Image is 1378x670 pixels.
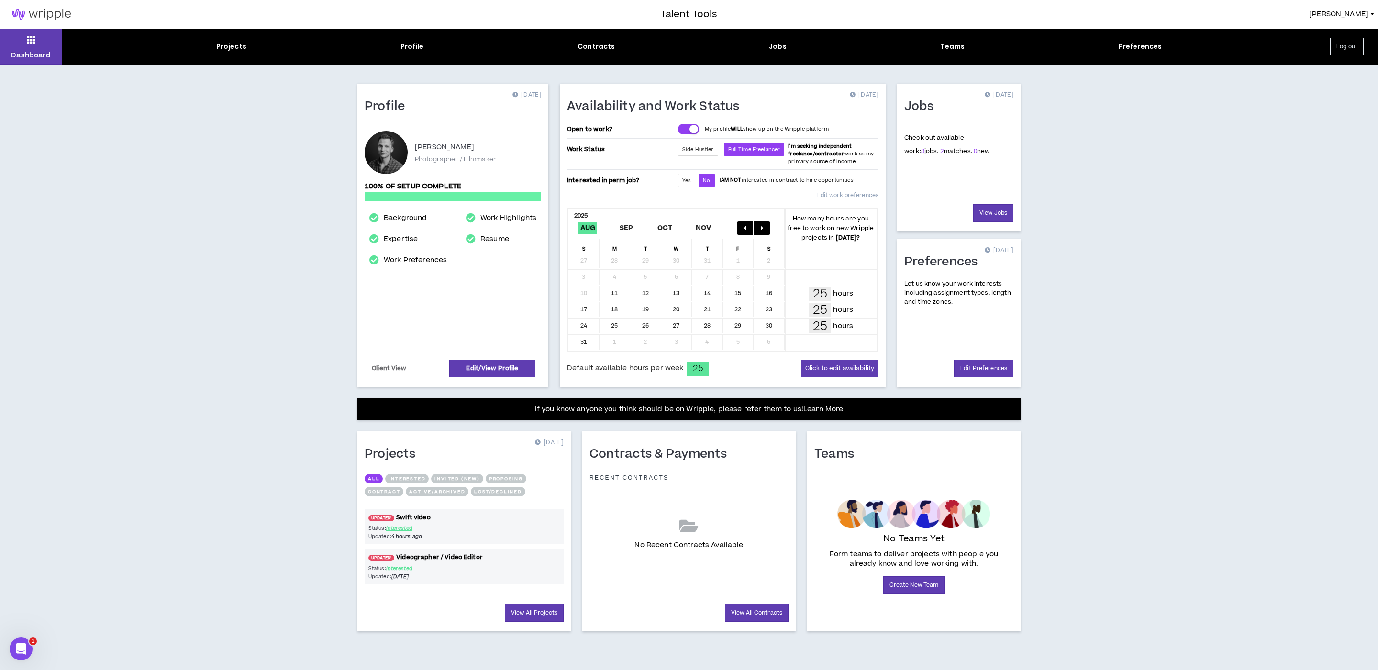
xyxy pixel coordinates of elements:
[480,212,536,224] a: Work Highlights
[850,90,878,100] p: [DATE]
[384,233,418,245] a: Expertise
[630,239,661,253] div: T
[391,573,409,580] i: [DATE]
[682,146,714,153] span: Side Hustler
[725,604,789,622] a: View All Contracts
[788,143,852,157] b: I'm seeking independent freelance/contractor
[660,7,717,22] h3: Talent Tools
[985,90,1013,100] p: [DATE]
[973,204,1013,222] a: View Jobs
[904,279,1013,307] p: Let us know your work interests including assignment types, length and time zones.
[386,565,412,572] span: Interested
[574,211,588,220] b: 2025
[836,233,860,242] b: [DATE] ?
[365,487,403,496] button: Contract
[567,174,670,187] p: Interested in perm job?
[692,239,723,253] div: T
[940,42,965,52] div: Teams
[589,447,734,462] h1: Contracts & Payments
[567,125,670,133] p: Open to work?
[720,176,854,184] p: I interested in contract to hire opportunities
[449,360,535,377] a: Edit/View Profile
[731,125,743,132] strong: WILL
[578,42,615,52] div: Contracts
[814,447,861,462] h1: Teams
[833,305,853,315] p: hours
[656,222,675,234] span: Oct
[694,222,713,234] span: Nov
[368,515,394,521] span: UPDATED!
[817,187,878,204] a: Edit work preferences
[567,99,747,114] h1: Availability and Work Status
[788,143,874,165] span: work as my primary source of income
[754,239,785,253] div: S
[705,125,829,133] p: My profile show up on the Wripple platform
[803,404,843,414] a: Learn More
[883,576,945,594] a: Create New Team
[535,404,844,415] p: If you know anyone you think should be on Wripple, please refer them to us!
[406,487,468,496] button: Active/Archived
[921,147,924,155] a: 8
[567,143,670,156] p: Work Status
[682,177,691,184] span: Yes
[904,99,941,114] h1: Jobs
[904,254,985,270] h1: Preferences
[365,131,408,174] div: Nick T.
[365,553,564,562] a: UPDATED!Videographer / Video Editor
[216,42,246,52] div: Projects
[985,246,1013,255] p: [DATE]
[535,438,564,448] p: [DATE]
[940,147,944,155] a: 2
[10,637,33,660] iframe: Intercom live chat
[480,233,509,245] a: Resume
[365,99,412,114] h1: Profile
[801,360,878,377] button: Click to edit availability
[1119,42,1162,52] div: Preferences
[368,572,464,581] p: Updated:
[833,321,853,331] p: hours
[370,360,408,377] a: Client View
[431,474,483,483] button: Invited (new)
[368,564,464,572] p: Status:
[568,239,600,253] div: S
[391,533,422,540] i: 4 hours ago
[721,176,742,184] strong: AM NOT
[818,549,1010,569] p: Form teams to deliver projects with people you already know and love working with.
[618,222,635,234] span: Sep
[29,637,37,645] span: 1
[600,239,631,253] div: M
[368,524,464,532] p: Status:
[904,133,990,155] p: Check out available work:
[833,288,853,299] p: hours
[415,142,474,153] p: [PERSON_NAME]
[634,540,743,550] p: No Recent Contracts Available
[974,147,977,155] a: 0
[883,532,945,546] p: No Teams Yet
[400,42,424,52] div: Profile
[368,532,464,540] p: Updated:
[384,254,447,266] a: Work Preferences
[512,90,541,100] p: [DATE]
[368,555,394,561] span: UPDATED!
[578,222,598,234] span: Aug
[703,177,710,184] span: No
[974,147,990,155] span: new
[386,525,412,532] span: Interested
[365,513,564,522] a: UPDATED!Swift video
[385,474,429,483] button: Interested
[11,50,51,60] p: Dashboard
[486,474,526,483] button: Proposing
[661,239,692,253] div: W
[505,604,564,622] a: View All Projects
[589,474,669,482] p: Recent Contracts
[921,147,939,155] span: jobs.
[1330,38,1364,55] button: Log out
[954,360,1013,377] a: Edit Preferences
[365,447,422,462] h1: Projects
[723,239,754,253] div: F
[365,181,541,192] p: 100% of setup complete
[837,500,990,528] img: empty
[567,363,683,373] span: Default available hours per week
[384,212,427,224] a: Background
[940,147,972,155] span: matches.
